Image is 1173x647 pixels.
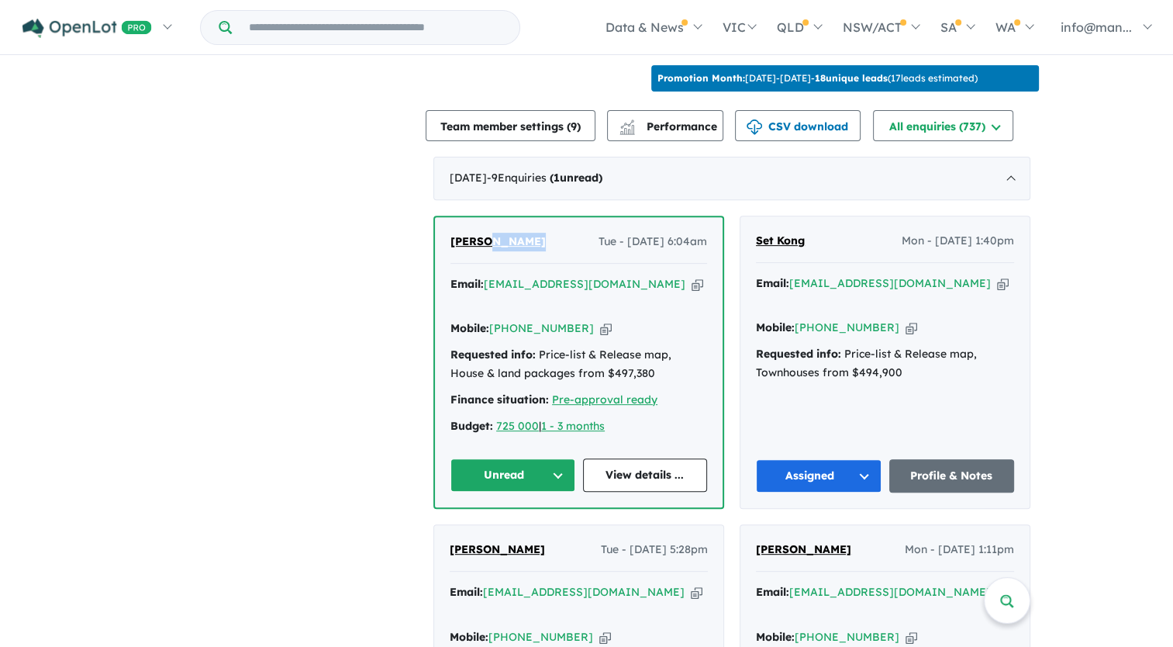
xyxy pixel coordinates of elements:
strong: Finance situation: [450,393,549,407]
div: | [450,417,707,436]
a: [PERSON_NAME] [450,541,545,559]
p: [DATE] - [DATE] - ( 17 leads estimated) [657,71,978,85]
button: Copy [692,276,703,292]
img: bar-chart.svg [619,125,635,135]
strong: Budget: [450,419,493,433]
span: [PERSON_NAME] [450,542,545,556]
span: [PERSON_NAME] [450,234,546,248]
button: CSV download [735,110,861,141]
a: Pre-approval ready [552,393,657,407]
button: Copy [600,320,612,337]
span: Mon - [DATE] 1:40pm [902,232,1014,251]
img: line-chart.svg [620,119,634,128]
strong: Mobile: [450,630,488,644]
a: [PHONE_NUMBER] [489,321,594,335]
a: [EMAIL_ADDRESS][DOMAIN_NAME] [789,276,991,290]
button: Performance [607,110,723,141]
button: Unread [450,458,575,492]
strong: ( unread) [550,171,602,185]
button: All enquiries (737) [873,110,1013,141]
span: Set Kong [756,234,805,247]
b: Promotion Month: [657,72,745,84]
span: Performance [622,119,717,133]
a: Profile & Notes [889,459,1015,493]
img: Openlot PRO Logo White [22,19,152,38]
div: [DATE] [433,157,1030,200]
button: Copy [906,629,917,645]
span: [PERSON_NAME] [756,542,851,556]
strong: Mobile: [756,320,795,334]
strong: Email: [756,276,789,290]
button: Copy [997,275,1009,292]
div: Price-list & Release map, House & land packages from $497,380 [450,346,707,383]
a: Set Kong [756,232,805,251]
a: [EMAIL_ADDRESS][DOMAIN_NAME] [483,585,685,599]
strong: Requested info: [756,347,841,361]
a: View details ... [583,458,708,492]
span: 9 [571,119,577,133]
span: - 9 Enquir ies [487,171,602,185]
strong: Mobile: [756,630,795,644]
a: [PERSON_NAME] [450,233,546,251]
button: Copy [906,320,917,336]
strong: Requested info: [450,348,536,362]
strong: Email: [450,585,483,599]
a: 725 000 [496,419,539,433]
a: [PHONE_NUMBER] [488,630,593,644]
span: 1 [554,171,560,185]
a: 1 - 3 months [541,419,605,433]
button: Copy [691,584,702,600]
strong: Mobile: [450,321,489,335]
a: [EMAIL_ADDRESS][DOMAIN_NAME] [484,277,685,291]
a: [PHONE_NUMBER] [795,320,899,334]
button: Copy [599,629,611,645]
a: [PHONE_NUMBER] [795,630,899,644]
span: Tue - [DATE] 5:28pm [601,541,708,559]
span: Tue - [DATE] 6:04am [599,233,707,251]
button: Team member settings (9) [426,110,595,141]
input: Try estate name, suburb, builder or developer [235,11,516,44]
button: Assigned [756,459,881,493]
b: 18 unique leads [815,72,888,84]
img: download icon [747,119,762,135]
strong: Email: [450,277,484,291]
div: Price-list & Release map, Townhouses from $494,900 [756,345,1014,382]
a: [EMAIL_ADDRESS][DOMAIN_NAME] [789,585,991,599]
a: [PERSON_NAME] [756,541,851,559]
span: Mon - [DATE] 1:11pm [905,541,1014,559]
span: info@man... [1061,19,1132,35]
strong: Email: [756,585,789,599]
